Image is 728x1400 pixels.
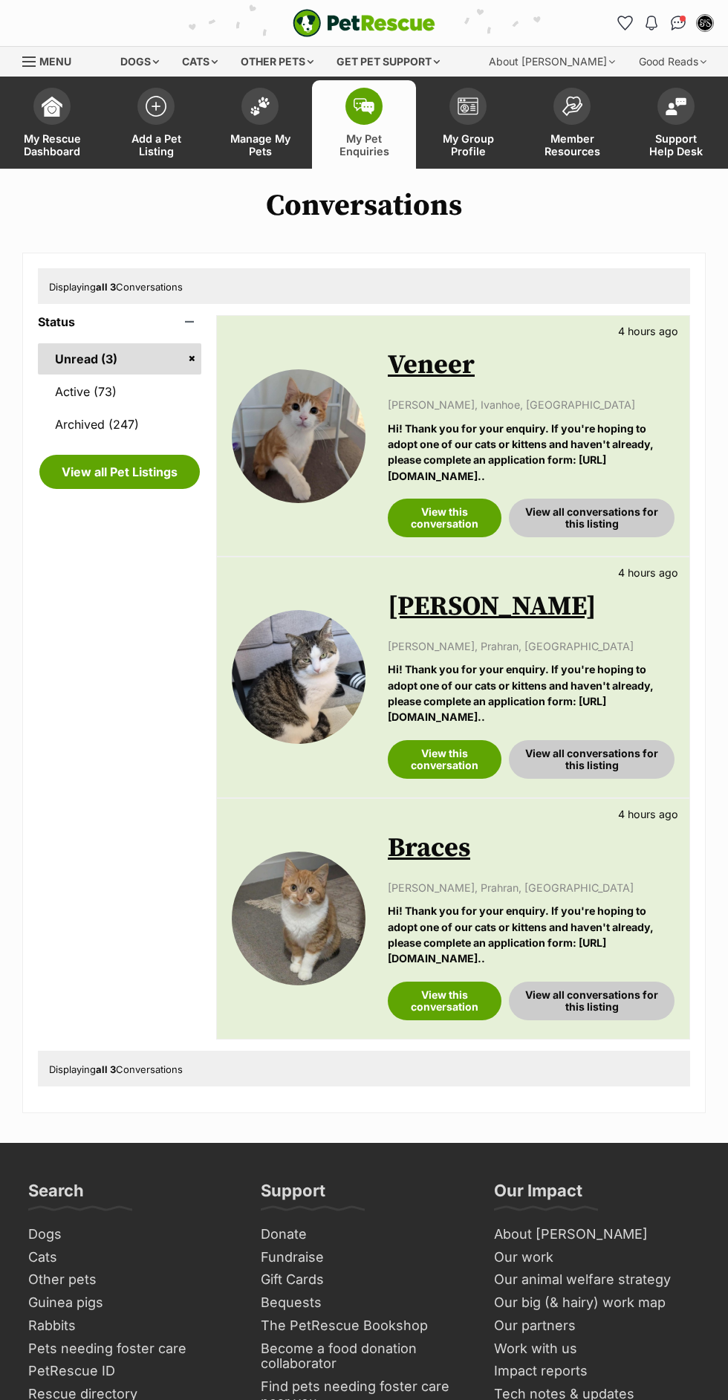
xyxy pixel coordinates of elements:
a: PetRescue [293,9,435,37]
img: add-pet-listing-icon-0afa8454b4691262ce3f59096e99ab1cd57d4a30225e0717b998d2c9b9846f56.svg [146,96,166,117]
span: Member Resources [539,132,605,158]
a: Gift Cards [255,1268,472,1292]
div: Good Reads [628,47,717,77]
a: Become a food donation collaborator [255,1338,472,1375]
a: Donate [255,1223,472,1246]
a: The PetRescue Bookshop [255,1315,472,1338]
img: chat-41dd97257d64d25036548639549fe6c8038ab92f7586957e7f3b1b290dea8141.svg [671,16,686,30]
a: View this conversation [388,982,501,1020]
a: Rabbits [22,1315,240,1338]
a: Guinea pigs [22,1292,240,1315]
a: My Pet Enquiries [312,80,416,169]
img: logo-e224e6f780fb5917bec1dbf3a21bbac754714ae5b6737aabdf751b685950b380.svg [293,9,435,37]
p: Hi! Thank you for your enquiry. If you're hoping to adopt one of our cats or kittens and haven't ... [388,903,675,966]
a: Our big (& hairy) work map [488,1292,706,1315]
span: Menu [39,55,71,68]
span: Manage My Pets [227,132,293,158]
p: Hi! Thank you for your enquiry. If you're hoping to adopt one of our cats or kittens and haven't ... [388,421,675,484]
img: notifications-46538b983faf8c2785f20acdc204bb7945ddae34d4c08c2a6579f10ce5e182be.svg [646,16,657,30]
span: Support Help Desk [643,132,709,158]
a: Favourites [613,11,637,35]
a: Our partners [488,1315,706,1338]
a: [PERSON_NAME] [388,590,597,623]
img: Fred [232,610,365,744]
a: View this conversation [388,499,501,537]
button: Notifications [640,11,663,35]
img: dashboard-icon-eb2f2d2d3e046f16d808141f083e7271f6b2e854fb5c12c21221c1fb7104beca.svg [42,96,62,117]
img: Veneer [232,369,365,503]
a: Unread (3) [38,343,201,375]
p: [PERSON_NAME], Prahran, [GEOGRAPHIC_DATA] [388,638,675,654]
h3: Search [28,1180,84,1210]
p: 4 hours ago [618,565,678,580]
a: PetRescue ID [22,1360,240,1383]
span: Add a Pet Listing [123,132,189,158]
a: Support Help Desk [624,80,728,169]
span: Displaying Conversations [49,1063,183,1075]
a: Our animal welfare strategy [488,1268,706,1292]
h3: Support [261,1180,325,1210]
span: My Group Profile [435,132,501,158]
span: Displaying Conversations [49,281,183,293]
strong: all 3 [96,281,116,293]
a: Fundraise [255,1246,472,1269]
a: Other pets [22,1268,240,1292]
p: [PERSON_NAME], Ivanhoe, [GEOGRAPHIC_DATA] [388,397,675,412]
div: Cats [172,47,228,77]
a: Menu [22,47,82,74]
img: Braces [232,852,365,985]
a: Veneer [388,349,475,382]
h3: Our Impact [494,1180,582,1210]
img: pet-enquiries-icon-7e3ad2cf08bfb03b45e93fb7055b45f3efa6380592205ae92323e6603595dc1f.svg [354,98,374,114]
p: 4 hours ago [618,806,678,822]
div: Get pet support [326,47,450,77]
p: [PERSON_NAME], Prahran, [GEOGRAPHIC_DATA] [388,880,675,895]
span: My Rescue Dashboard [19,132,85,158]
a: Member Resources [520,80,624,169]
a: View all conversations for this listing [509,982,675,1020]
img: help-desk-icon-fdf02630f3aa405de69fd3d07c3f3aa587a6932b1a1747fa1d2bba05be0121f9.svg [666,97,686,115]
div: About [PERSON_NAME] [478,47,625,77]
a: Work with us [488,1338,706,1361]
a: View all Pet Listings [39,455,200,489]
strong: all 3 [96,1063,116,1075]
a: Dogs [22,1223,240,1246]
a: Archived (247) [38,409,201,440]
a: My Group Profile [416,80,520,169]
a: About [PERSON_NAME] [488,1223,706,1246]
a: Active (73) [38,376,201,407]
ul: Account quick links [613,11,717,35]
button: My account [693,11,717,35]
div: Other pets [230,47,324,77]
img: member-resources-icon-8e73f808a243e03378d46382f2149f9095a855e16c252ad45f914b54edf8863c.svg [562,96,582,116]
a: Manage My Pets [208,80,312,169]
a: Bequests [255,1292,472,1315]
a: Cats [22,1246,240,1269]
img: Sugar and Spice Cat Rescue profile pic [698,16,712,30]
img: manage-my-pets-icon-02211641906a0b7f246fdf0571729dbe1e7629f14944591b6c1af311fb30b64b.svg [250,97,270,116]
a: Add a Pet Listing [104,80,208,169]
a: View this conversation [388,740,501,779]
div: Dogs [110,47,169,77]
a: Conversations [666,11,690,35]
p: Hi! Thank you for your enquiry. If you're hoping to adopt one of our cats or kittens and haven't ... [388,661,675,725]
a: Braces [388,832,470,865]
span: My Pet Enquiries [331,132,397,158]
img: group-profile-icon-3fa3cf56718a62981997c0bc7e787c4b2cf8bcc04b72c1350f741eb67cf2f40e.svg [458,97,478,115]
a: View all conversations for this listing [509,740,675,779]
a: View all conversations for this listing [509,499,675,537]
a: Our work [488,1246,706,1269]
p: 4 hours ago [618,323,678,339]
a: Impact reports [488,1360,706,1383]
header: Status [38,315,201,328]
a: Pets needing foster care [22,1338,240,1361]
